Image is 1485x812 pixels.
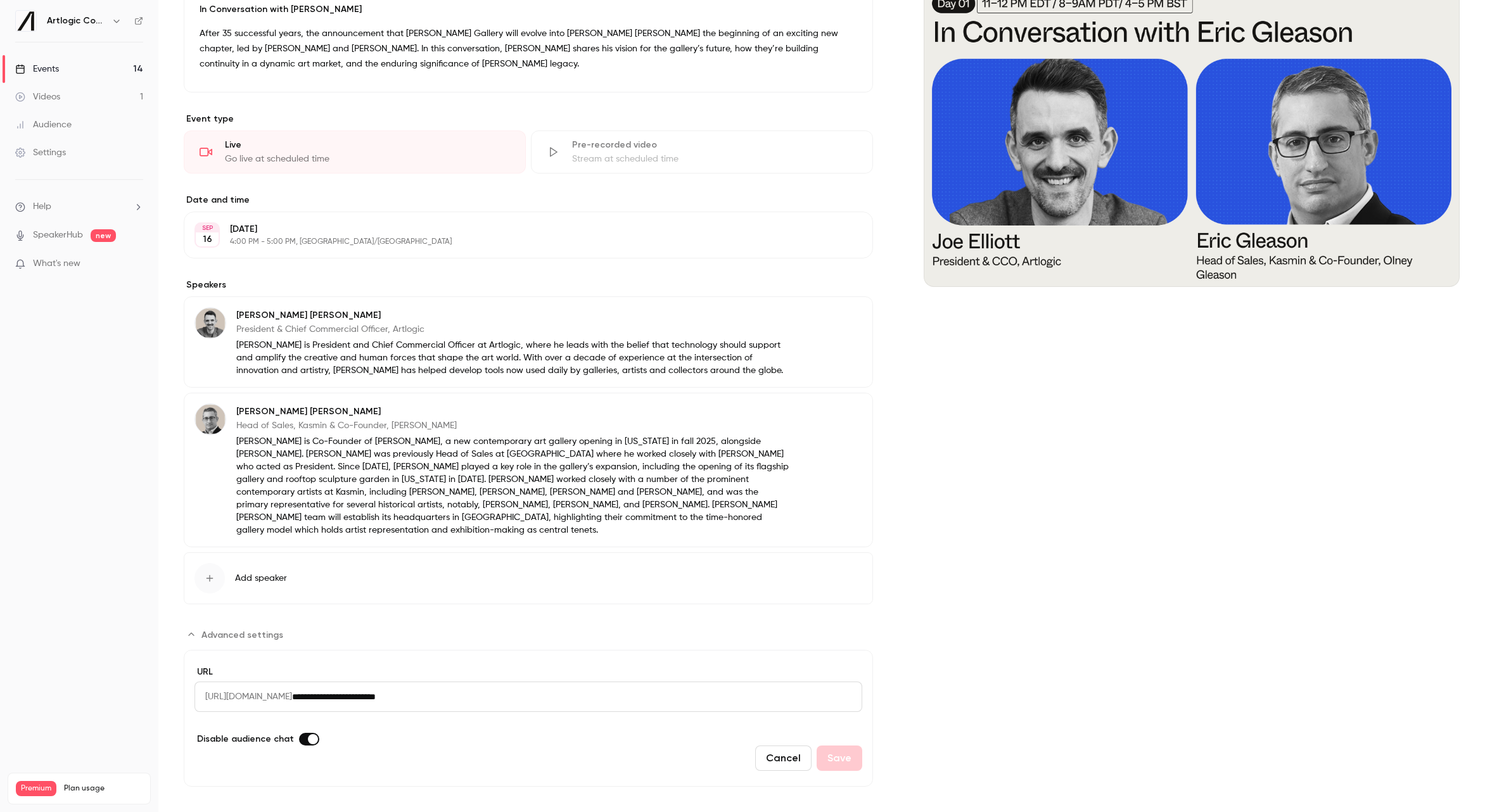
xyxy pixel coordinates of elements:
[15,63,59,75] div: Events
[91,229,116,242] span: new
[201,628,283,642] span: Advanced settings
[15,200,143,213] li: help-dropdown-opener
[33,257,80,270] span: What's new
[184,552,873,604] button: Add speaker
[236,419,791,432] p: Head of Sales, Kasmin & Co-Founder, [PERSON_NAME]
[47,15,106,27] h6: Artlogic Connect 2025
[236,323,791,336] p: President & Chief Commercial Officer, Artlogic
[128,258,143,270] iframe: Noticeable Trigger
[194,666,862,678] label: URL
[15,146,66,159] div: Settings
[230,223,806,236] p: [DATE]
[64,783,143,794] span: Plan usage
[184,625,291,645] button: Advanced settings
[15,118,72,131] div: Audience
[197,732,294,745] span: Disable audience chat
[184,113,873,125] p: Event type
[236,435,791,536] p: [PERSON_NAME] is Co-Founder of [PERSON_NAME], a new contemporary art gallery opening in [US_STATE...
[755,745,812,771] button: Cancel
[33,200,51,213] span: Help
[195,404,226,435] img: Eric Gleeson
[184,393,873,547] div: Eric Gleeson[PERSON_NAME] [PERSON_NAME]Head of Sales, Kasmin & Co-Founder, [PERSON_NAME][PERSON_N...
[33,229,83,242] a: SpeakerHub
[184,296,873,388] div: Joe Elliott[PERSON_NAME] [PERSON_NAME]President & Chief Commercial Officer, Artlogic[PERSON_NAME]...
[184,194,873,206] label: Date and time
[184,279,873,291] label: Speakers
[194,682,292,712] span: [URL][DOMAIN_NAME]
[236,339,791,377] p: [PERSON_NAME] is President and Chief Commercial Officer at Artlogic, where he leads with the beli...
[196,224,219,232] div: SEP
[16,781,56,796] span: Premium
[200,3,857,16] p: In Conversation with [PERSON_NAME]
[236,405,791,418] p: [PERSON_NAME] [PERSON_NAME]
[195,308,226,338] img: Joe Elliott
[235,572,287,585] span: Add speaker
[225,153,510,165] div: Go live at scheduled time
[203,233,212,246] p: 16
[184,130,526,174] div: LiveGo live at scheduled time
[230,237,806,247] p: 4:00 PM - 5:00 PM, [GEOGRAPHIC_DATA]/[GEOGRAPHIC_DATA]
[15,91,60,103] div: Videos
[572,153,857,165] div: Stream at scheduled time
[572,139,857,151] div: Pre-recorded video
[236,309,791,322] p: [PERSON_NAME] [PERSON_NAME]
[200,26,857,72] p: After 35 successful years, the announcement that [PERSON_NAME] Gallery will evolve into [PERSON_N...
[225,139,510,151] div: Live
[531,130,873,174] div: Pre-recorded videoStream at scheduled time
[184,625,873,787] section: Advanced settings
[16,11,36,31] img: Artlogic Connect 2025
